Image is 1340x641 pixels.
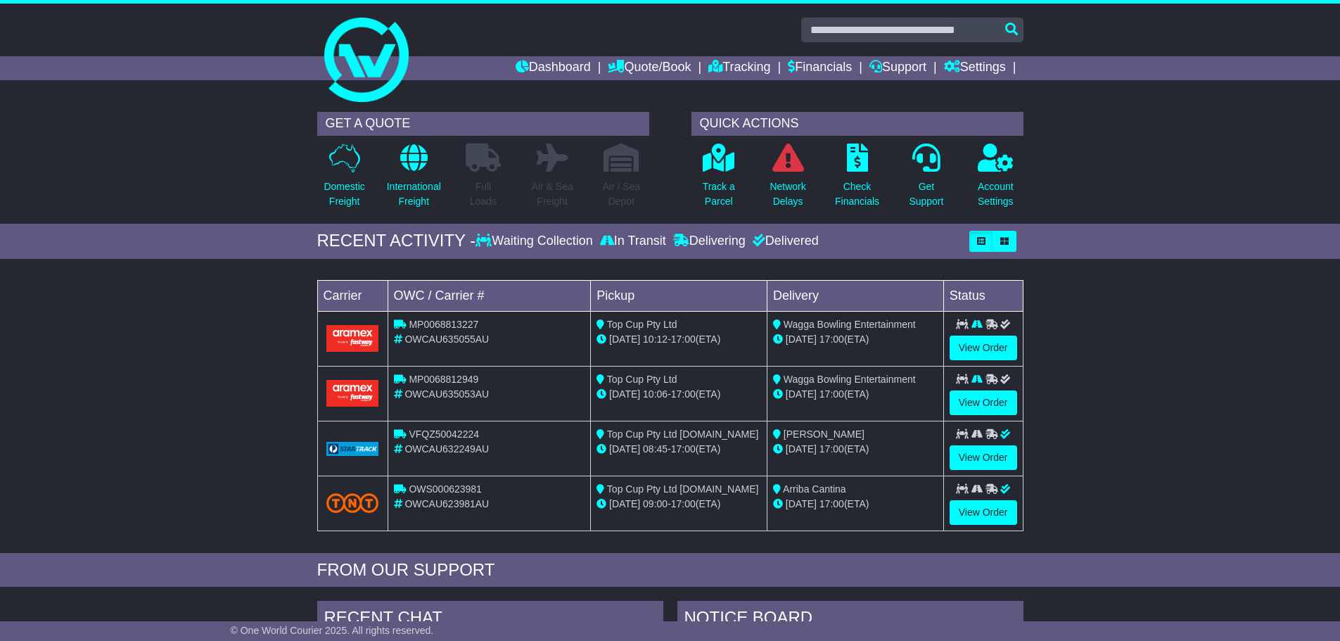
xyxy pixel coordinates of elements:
a: InternationalFreight [386,143,442,217]
a: View Order [950,500,1017,525]
span: [DATE] [609,443,640,455]
span: 17:00 [671,498,696,509]
td: Delivery [767,280,943,311]
p: Get Support [909,179,943,209]
span: © One World Courier 2025. All rights reserved. [231,625,434,636]
span: [DATE] [786,334,817,345]
p: Account Settings [978,179,1014,209]
div: NOTICE BOARD [677,601,1023,639]
div: Waiting Collection [476,234,596,249]
a: Support [869,56,926,80]
span: 17:00 [819,498,844,509]
a: NetworkDelays [769,143,806,217]
div: RECENT CHAT [317,601,663,639]
div: Delivered [749,234,819,249]
a: Settings [944,56,1006,80]
div: FROM OUR SUPPORT [317,560,1023,580]
span: MP0068812949 [409,374,478,385]
div: QUICK ACTIONS [691,112,1023,136]
span: 17:00 [671,334,696,345]
a: DomesticFreight [323,143,365,217]
span: OWCAU623981AU [404,498,489,509]
div: - (ETA) [596,387,761,402]
p: Air / Sea Depot [603,179,641,209]
span: Top Cup Pty Ltd [607,319,677,330]
span: Top Cup Pty Ltd [607,374,677,385]
div: GET A QUOTE [317,112,649,136]
div: RECENT ACTIVITY - [317,231,476,251]
span: Wagga Bowling Entertainment [784,319,916,330]
span: 17:00 [819,334,844,345]
span: [DATE] [786,388,817,400]
span: [DATE] [786,498,817,509]
span: 17:00 [671,388,696,400]
a: Track aParcel [702,143,736,217]
p: Network Delays [770,179,805,209]
p: Check Financials [835,179,879,209]
span: [DATE] [609,334,640,345]
span: Top Cup Pty Ltd [DOMAIN_NAME] [607,429,759,440]
td: Status [943,280,1023,311]
div: (ETA) [773,332,938,347]
td: OWC / Carrier # [388,280,591,311]
div: (ETA) [773,387,938,402]
span: 17:00 [819,443,844,455]
a: CheckFinancials [834,143,880,217]
a: Financials [788,56,852,80]
img: Aramex.png [326,380,379,406]
a: GetSupport [908,143,944,217]
span: 10:12 [643,334,668,345]
span: Wagga Bowling Entertainment [784,374,916,385]
span: 17:00 [819,388,844,400]
span: OWCAU632249AU [404,443,489,455]
span: 17:00 [671,443,696,455]
span: 09:00 [643,498,668,509]
p: Air & Sea Freight [532,179,573,209]
span: OWS000623981 [409,483,482,495]
div: (ETA) [773,497,938,512]
span: 10:06 [643,388,668,400]
img: TNT_Domestic.png [326,493,379,512]
a: View Order [950,445,1017,470]
a: View Order [950,391,1017,415]
div: (ETA) [773,442,938,457]
img: GetCarrierServiceLogo [326,442,379,456]
div: - (ETA) [596,332,761,347]
div: - (ETA) [596,497,761,512]
a: View Order [950,336,1017,360]
span: VFQZ50042224 [409,429,479,440]
p: International Freight [387,179,441,209]
div: In Transit [596,234,670,249]
span: [DATE] [609,388,640,400]
p: Track a Parcel [703,179,735,209]
a: AccountSettings [977,143,1014,217]
p: Full Loads [466,179,501,209]
div: Delivering [670,234,749,249]
span: [PERSON_NAME] [784,429,864,440]
p: Domestic Freight [324,179,364,209]
span: Top Cup Pty Ltd [DOMAIN_NAME] [607,483,759,495]
div: - (ETA) [596,442,761,457]
span: MP0068813227 [409,319,478,330]
span: OWCAU635053AU [404,388,489,400]
td: Pickup [591,280,767,311]
img: Aramex.png [326,325,379,351]
a: Dashboard [516,56,591,80]
span: 08:45 [643,443,668,455]
span: [DATE] [786,443,817,455]
a: Quote/Book [608,56,691,80]
span: OWCAU635055AU [404,334,489,345]
a: Tracking [708,56,770,80]
span: [DATE] [609,498,640,509]
span: Arriba Cantina [783,483,846,495]
td: Carrier [317,280,388,311]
